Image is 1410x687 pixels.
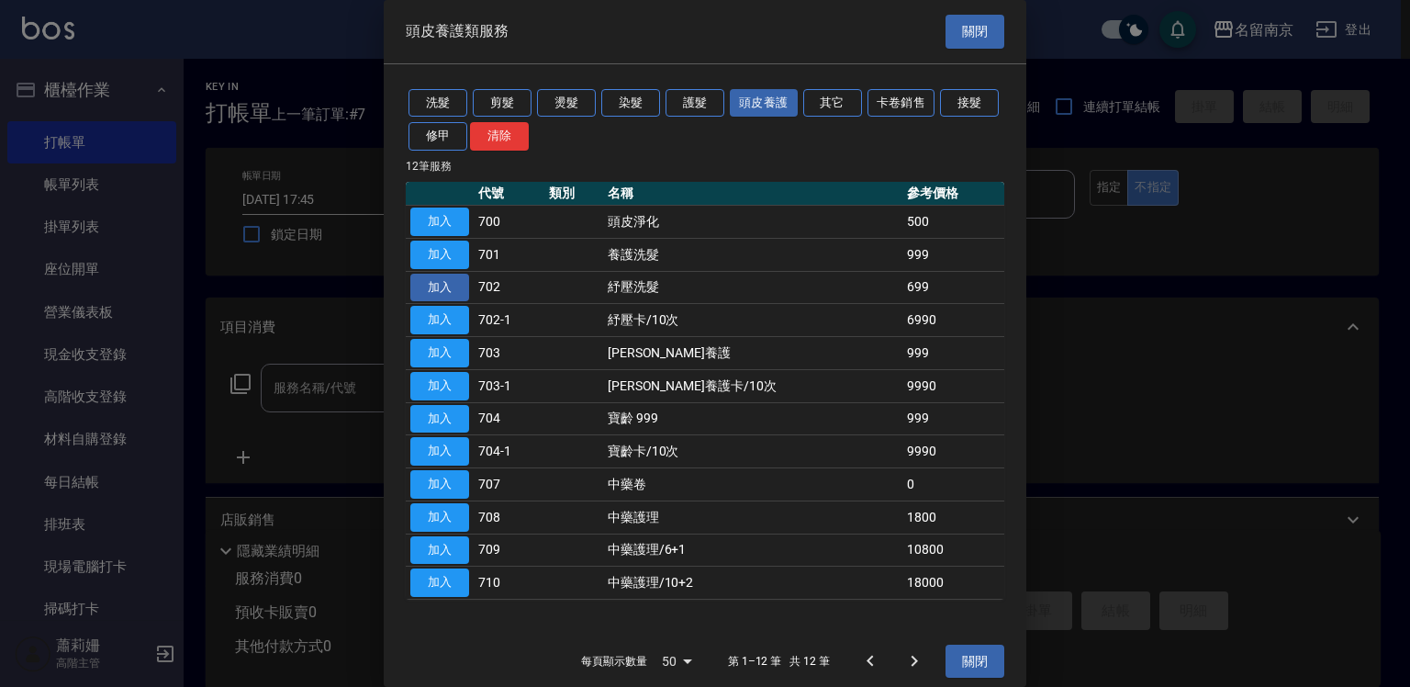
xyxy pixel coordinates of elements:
[603,567,902,600] td: 中藥護理/10+2
[474,238,544,271] td: 701
[470,122,529,151] button: 清除
[410,241,469,269] button: 加入
[730,89,798,118] button: 頭皮養護
[902,435,1004,468] td: 9990
[410,536,469,565] button: 加入
[902,534,1004,567] td: 10800
[410,503,469,532] button: 加入
[474,271,544,304] td: 702
[902,238,1004,271] td: 999
[410,274,469,302] button: 加入
[408,89,467,118] button: 洗髮
[603,369,902,402] td: [PERSON_NAME]養護卡/10次
[603,402,902,435] td: 寶齡 999
[410,306,469,334] button: 加入
[902,501,1004,534] td: 1800
[474,206,544,239] td: 700
[406,158,1004,175] p: 12 筆服務
[728,653,830,670] p: 第 1–12 筆 共 12 筆
[474,435,544,468] td: 704-1
[544,182,603,206] th: 類別
[902,468,1004,501] td: 0
[603,238,902,271] td: 養護洗髮
[474,567,544,600] td: 710
[406,22,509,40] span: 頭皮養護類服務
[408,122,467,151] button: 修甲
[946,645,1004,679] button: 關閉
[410,372,469,400] button: 加入
[603,501,902,534] td: 中藥護理
[902,402,1004,435] td: 999
[603,435,902,468] td: 寶齡卡/10次
[603,468,902,501] td: 中藥卷
[473,89,532,118] button: 剪髮
[603,206,902,239] td: 頭皮淨化
[940,89,999,118] button: 接髮
[474,501,544,534] td: 708
[867,89,935,118] button: 卡卷銷售
[474,468,544,501] td: 707
[474,304,544,337] td: 702-1
[410,405,469,434] button: 加入
[537,89,596,118] button: 燙髮
[603,304,902,337] td: 紓壓卡/10次
[410,208,469,236] button: 加入
[603,534,902,567] td: 中藥護理/6+1
[474,369,544,402] td: 703-1
[902,337,1004,370] td: 999
[803,89,862,118] button: 其它
[902,369,1004,402] td: 9990
[603,271,902,304] td: 紓壓洗髮
[410,569,469,597] button: 加入
[902,304,1004,337] td: 6990
[603,337,902,370] td: [PERSON_NAME]養護
[603,182,902,206] th: 名稱
[902,182,1004,206] th: 參考價格
[902,206,1004,239] td: 500
[474,534,544,567] td: 709
[581,653,647,670] p: 每頁顯示數量
[410,339,469,367] button: 加入
[902,271,1004,304] td: 699
[666,89,724,118] button: 護髮
[902,567,1004,600] td: 18000
[474,182,544,206] th: 代號
[474,337,544,370] td: 703
[655,636,699,686] div: 50
[946,15,1004,49] button: 關閉
[601,89,660,118] button: 染髮
[410,470,469,499] button: 加入
[410,437,469,466] button: 加入
[474,402,544,435] td: 704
